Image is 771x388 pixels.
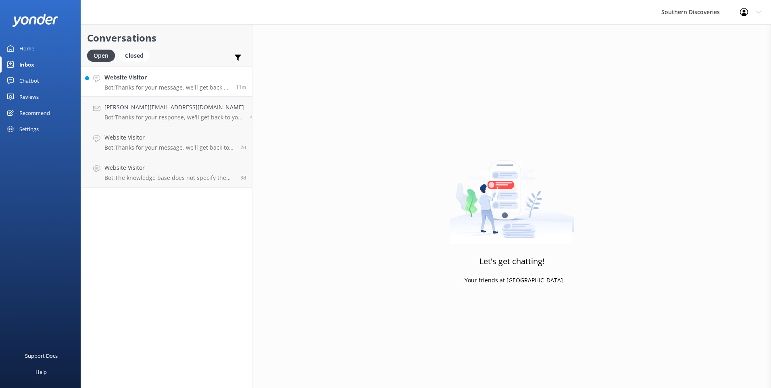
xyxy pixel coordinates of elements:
div: Help [35,364,47,380]
h4: Website Visitor [104,73,230,82]
div: Reviews [19,89,39,105]
a: Website VisitorBot:Thanks for your message, we'll get back to you as soon as we can. You're also ... [81,127,252,157]
p: Bot: Thanks for your response, we'll get back to you as soon as we can during opening hours. [104,114,244,121]
div: Open [87,50,115,62]
div: Home [19,40,34,56]
div: Chatbot [19,73,39,89]
img: artwork of a man stealing a conversation from at giant smartphone [450,144,574,244]
div: Inbox [19,56,34,73]
p: - Your friends at [GEOGRAPHIC_DATA] [461,276,563,285]
h3: Let's get chatting! [479,255,544,268]
span: Aug 23 2025 11:54am (UTC +12:00) Pacific/Auckland [250,114,256,121]
a: Open [87,51,119,60]
p: Bot: Thanks for your message, we'll get back to you as soon as we can. You're also welcome to kee... [104,144,234,151]
span: Aug 19 2025 05:39pm (UTC +12:00) Pacific/Auckland [240,174,246,181]
div: Settings [19,121,39,137]
span: Aug 23 2025 03:57pm (UTC +12:00) Pacific/Auckland [236,83,246,90]
img: yonder-white-logo.png [12,14,58,27]
h4: [PERSON_NAME][EMAIL_ADDRESS][DOMAIN_NAME] [104,103,244,112]
h4: Website Visitor [104,133,234,142]
a: Website VisitorBot:Thanks for your message, we'll get back to you as soon as we can. You're also ... [81,67,252,97]
h2: Conversations [87,30,246,46]
p: Bot: Thanks for your message, we'll get back to you as soon as we can. You're also welcome to kee... [104,84,230,91]
a: Closed [119,51,154,60]
div: Support Docs [25,348,58,364]
div: Closed [119,50,150,62]
a: [PERSON_NAME][EMAIL_ADDRESS][DOMAIN_NAME]Bot:Thanks for your response, we'll get back to you as s... [81,97,252,127]
span: Aug 20 2025 11:53pm (UTC +12:00) Pacific/Auckland [240,144,246,151]
h4: Website Visitor [104,163,234,172]
a: Website VisitorBot:The knowledge base does not specify the exact differences between the Glenorch... [81,157,252,188]
p: Bot: The knowledge base does not specify the exact differences between the Glenorchy Air and Air ... [104,174,234,181]
div: Recommend [19,105,50,121]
